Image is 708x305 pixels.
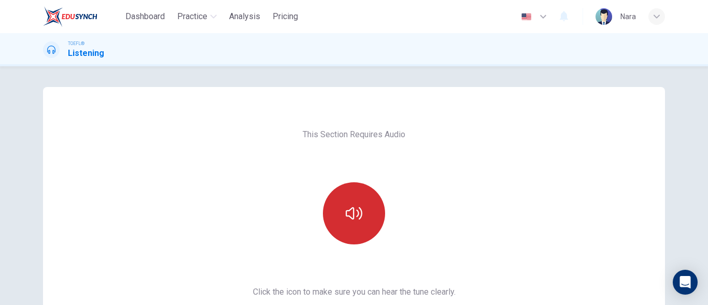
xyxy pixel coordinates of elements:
span: Practice [177,10,207,23]
div: ์Nara [620,10,636,23]
h1: Listening [68,47,104,60]
button: Dashboard [121,7,169,26]
div: Open Intercom Messenger [673,270,698,295]
img: en [520,13,533,21]
button: Analysis [225,7,264,26]
button: Pricing [268,7,302,26]
img: EduSynch logo [43,6,97,27]
button: Practice [173,7,221,26]
span: This Section Requires Audio [303,128,405,141]
span: Click the icon to make sure you can hear the tune clearly. [253,286,456,298]
a: EduSynch logo [43,6,121,27]
span: Dashboard [125,10,165,23]
span: TOEFL® [68,40,84,47]
img: Profile picture [596,8,612,25]
span: Pricing [273,10,298,23]
span: Analysis [229,10,260,23]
